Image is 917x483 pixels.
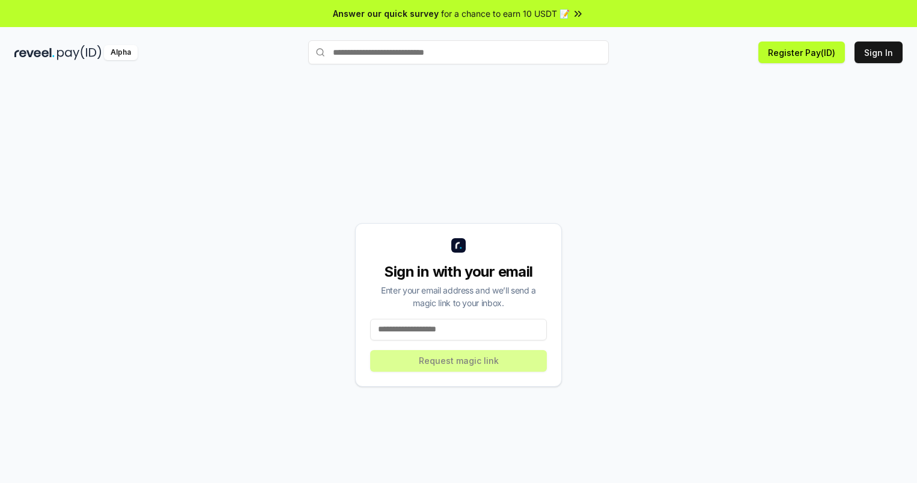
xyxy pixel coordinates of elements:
button: Sign In [855,42,903,63]
div: Enter your email address and we’ll send a magic link to your inbox. [370,284,547,309]
div: Sign in with your email [370,262,547,281]
div: Alpha [104,45,138,60]
img: logo_small [451,238,466,253]
span: for a chance to earn 10 USDT 📝 [441,7,570,20]
img: pay_id [57,45,102,60]
img: reveel_dark [14,45,55,60]
span: Answer our quick survey [333,7,439,20]
button: Register Pay(ID) [758,42,845,63]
